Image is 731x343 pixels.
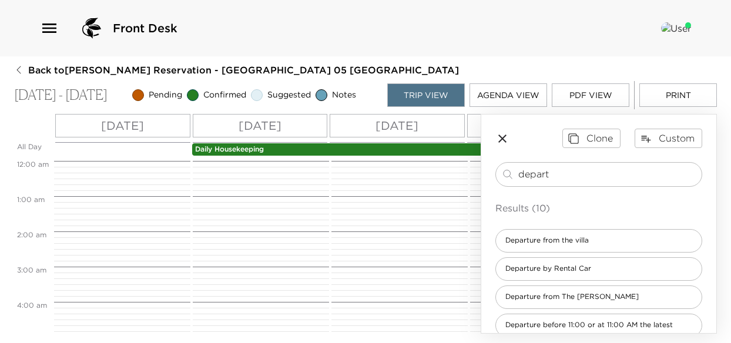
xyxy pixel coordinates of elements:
span: 2:00 AM [14,230,49,239]
span: Pending [149,89,182,101]
button: Agenda View [470,83,547,107]
p: [DATE] [239,117,281,134]
button: PDF View [552,83,629,107]
p: [DATE] [101,117,144,134]
span: Notes [332,89,356,101]
span: Departure from the villa [496,236,598,246]
div: Departure by Rental Car [495,257,702,281]
span: 1:00 AM [14,195,48,204]
span: 12:00 AM [14,160,52,169]
button: Clone [562,129,621,147]
button: Print [639,83,717,107]
button: [DATE] [330,114,465,137]
div: Departure from The [PERSON_NAME] [495,285,702,309]
span: Departure by Rental Car [496,264,601,274]
img: User [661,22,691,34]
p: [DATE] [375,117,418,134]
span: Suggested [267,89,311,101]
button: [DATE] [467,114,602,137]
span: Departure from The [PERSON_NAME] [496,292,648,302]
input: Search for activities [518,167,697,181]
div: Departure from the villa [495,229,702,253]
span: Departure before 11:00 or at 11:00 AM the latest [496,320,682,330]
p: All Day [17,142,51,152]
div: Departure before 11:00 or at 11:00 AM the latest [495,314,702,337]
span: Front Desk [113,20,177,36]
p: Results (10) [495,201,702,215]
span: 4:00 AM [14,301,50,310]
button: Custom [635,129,702,147]
button: [DATE] [55,114,190,137]
span: Back to [PERSON_NAME] Reservation - [GEOGRAPHIC_DATA] 05 [GEOGRAPHIC_DATA] [28,63,459,76]
button: [DATE] [193,114,328,137]
button: Trip View [387,83,465,107]
img: logo [78,14,106,42]
button: Back to[PERSON_NAME] Reservation - [GEOGRAPHIC_DATA] 05 [GEOGRAPHIC_DATA] [14,63,459,76]
span: 3:00 AM [14,265,49,274]
p: [DATE] - [DATE] [14,87,108,104]
span: Confirmed [203,89,246,101]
